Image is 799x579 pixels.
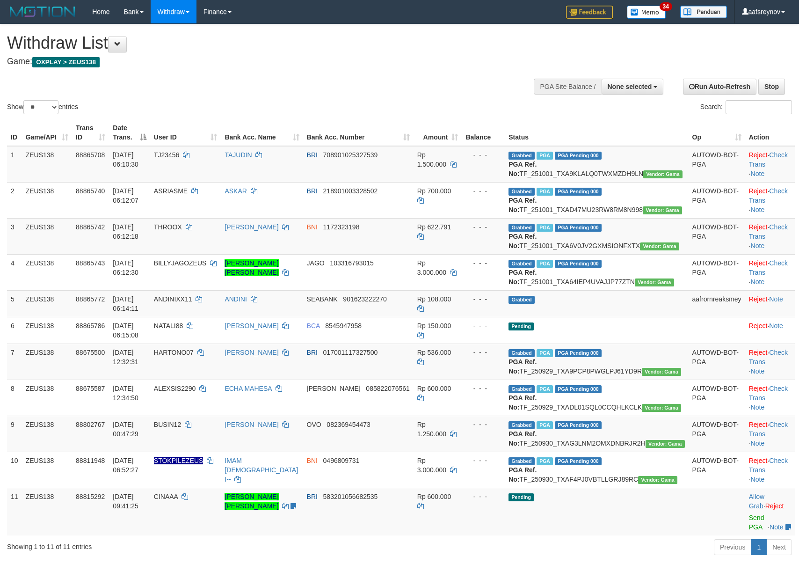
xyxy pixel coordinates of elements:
[307,223,318,231] span: BNI
[689,254,745,290] td: AUTOWD-BOT-PGA
[76,187,105,195] span: 88865740
[154,493,178,500] span: CINAAA
[508,197,537,213] b: PGA Ref. No:
[7,218,22,254] td: 3
[76,385,105,392] span: 88675587
[566,6,613,19] img: Feedback.jpg
[465,294,501,304] div: - - -
[751,242,765,249] a: Note
[508,269,537,286] b: PGA Ref. No:
[7,317,22,344] td: 6
[465,186,501,196] div: - - -
[113,295,138,312] span: [DATE] 06:14:11
[508,394,537,411] b: PGA Ref. No:
[505,380,688,416] td: TF_250929_TXADL01SQL0CCQHLKCLK
[113,421,138,438] span: [DATE] 00:47:29
[689,146,745,183] td: AUTOWD-BOT-PGA
[225,421,278,428] a: [PERSON_NAME]
[417,457,446,474] span: Rp 3.000.000
[323,187,378,195] span: Copy 218901003328502 to clipboard
[323,151,378,159] span: Copy 708901025327539 to clipboard
[749,349,768,356] a: Reject
[689,182,745,218] td: AUTOWD-BOT-PGA
[745,146,795,183] td: · ·
[327,421,370,428] span: Copy 082369454473 to clipboard
[508,421,535,429] span: Grabbed
[749,421,768,428] a: Reject
[307,322,320,330] span: BCA
[537,385,553,393] span: Marked by aafpengsreynich
[505,254,688,290] td: TF_251001_TXA64IEP4UVAJJP77ZTN
[417,223,451,231] span: Rp 622.791
[465,348,501,357] div: - - -
[751,403,765,411] a: Note
[225,151,252,159] a: TAJUDIN
[508,152,535,160] span: Grabbed
[749,457,768,464] a: Reject
[745,119,795,146] th: Action
[555,385,602,393] span: PGA Pending
[113,493,138,510] span: [DATE] 09:41:25
[113,385,138,402] span: [DATE] 12:34:50
[225,493,278,510] a: [PERSON_NAME] [PERSON_NAME]
[508,233,537,249] b: PGA Ref. No:
[303,119,414,146] th: Bank Acc. Number: activate to sort column ascending
[555,349,602,357] span: PGA Pending
[7,380,22,416] td: 8
[417,385,451,392] span: Rp 600.000
[7,290,22,317] td: 5
[225,349,278,356] a: [PERSON_NAME]
[7,182,22,218] td: 2
[640,242,679,250] span: Vendor URL: https://trx31.1velocity.biz
[505,218,688,254] td: TF_251001_TXA6V0JV2GXMSIONFXTX
[465,222,501,232] div: - - -
[555,260,602,268] span: PGA Pending
[751,539,767,555] a: 1
[508,493,534,501] span: Pending
[749,259,788,276] a: Check Trans
[689,344,745,380] td: AUTOWD-BOT-PGA
[726,100,792,114] input: Search:
[154,187,188,195] span: ASRIASME
[689,119,745,146] th: Op: activate to sort column ascending
[307,349,318,356] span: BRI
[770,523,784,531] a: Note
[154,349,194,356] span: HARTONO07
[22,146,72,183] td: ZEUS138
[749,493,765,510] span: ·
[465,150,501,160] div: - - -
[689,290,745,317] td: aafrornreaksmey
[307,295,338,303] span: SEABANK
[72,119,109,146] th: Trans ID: activate to sort column ascending
[505,416,688,452] td: TF_250930_TXAG3LNM2OMXDNBRJR2H
[307,385,361,392] span: [PERSON_NAME]
[537,188,553,196] span: Marked by aaftrukkakada
[76,493,105,500] span: 88815292
[7,34,523,52] h1: Withdraw List
[465,420,501,429] div: - - -
[751,170,765,177] a: Note
[508,224,535,232] span: Grabbed
[7,100,78,114] label: Show entries
[749,151,788,168] a: Check Trans
[225,457,298,483] a: IMAM [DEMOGRAPHIC_DATA] I--
[7,146,22,183] td: 1
[534,79,601,95] div: PGA Site Balance /
[643,206,682,214] span: Vendor URL: https://trx31.1velocity.biz
[154,457,203,464] span: Nama rekening ada tanda titik/strip, harap diedit
[749,322,768,330] a: Reject
[22,119,72,146] th: Game/API: activate to sort column ascending
[508,161,537,177] b: PGA Ref. No:
[330,259,373,267] span: Copy 103316793015 to clipboard
[745,344,795,380] td: · ·
[689,380,745,416] td: AUTOWD-BOT-PGA
[505,182,688,218] td: TF_251001_TXAD47MU23RW8RM8N998
[22,488,72,535] td: ZEUS138
[76,151,105,159] span: 88865708
[555,188,602,196] span: PGA Pending
[154,385,196,392] span: ALEXSIS2290
[465,258,501,268] div: - - -
[714,539,751,555] a: Previous
[689,218,745,254] td: AUTOWD-BOT-PGA
[113,322,138,339] span: [DATE] 06:15:08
